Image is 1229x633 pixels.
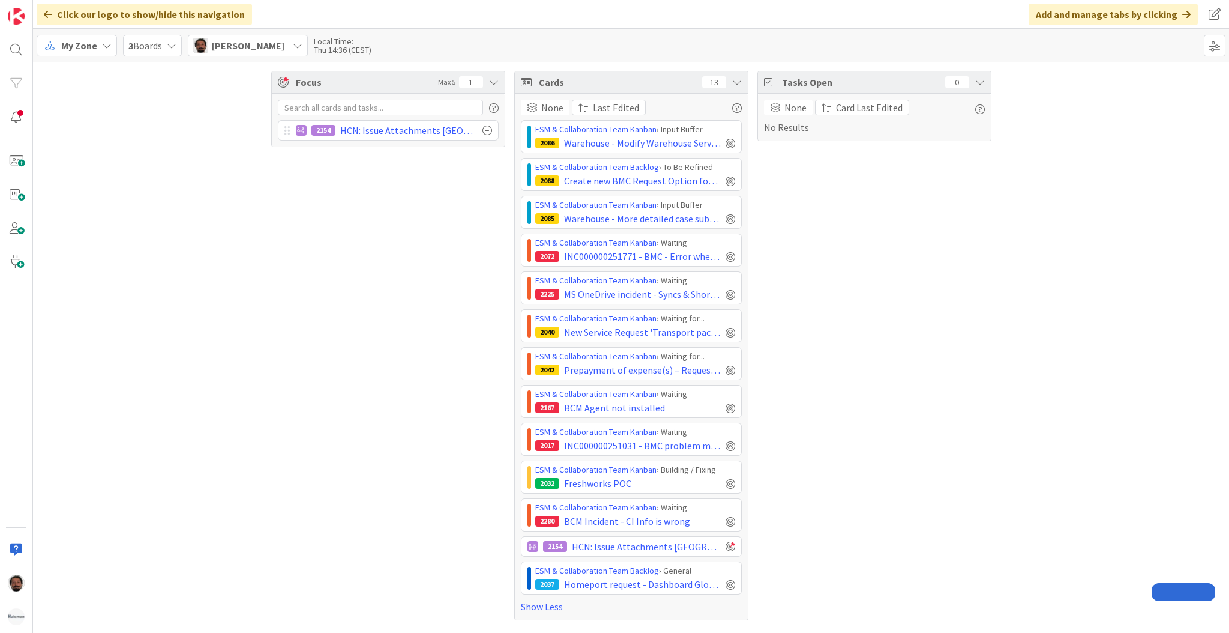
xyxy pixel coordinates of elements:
[8,608,25,625] img: avatar
[278,100,483,115] input: Search all cards and tasks...
[535,464,657,475] a: ESM & Collaboration Team Kanban
[535,501,735,514] div: › Waiting
[438,79,455,86] div: Max 5
[593,100,639,115] span: Last Edited
[8,575,25,592] img: AC
[535,565,659,576] a: ESM & Collaboration Team Backlog
[535,389,657,399] a: ESM & Collaboration Team Kanban
[564,136,721,150] span: Warehouse - Modify Warehouse Services - Pick-up request
[314,46,371,54] div: Thu 14:36 (CEST)
[564,476,631,491] span: Freshworks POC
[535,478,559,489] div: 2032
[564,514,690,529] span: BCM Incident - CI Info is wrong
[564,287,721,301] span: MS OneDrive incident - Syncs & Shortcuts
[535,402,559,413] div: 2167
[539,75,696,89] span: Cards
[1029,4,1198,25] div: Add and manage tabs by clicking
[37,4,252,25] div: Click our logo to show/hide this navigation
[535,388,735,401] div: › Waiting
[535,502,657,513] a: ESM & Collaboration Team Kanban
[535,426,657,437] a: ESM & Collaboration Team Kanban
[564,577,721,592] span: Homeport request - Dashboard Global LTI-free days
[314,37,371,46] div: Local Time:
[784,100,807,115] span: None
[535,161,735,174] div: › To Be Refined
[564,211,721,226] span: Warehouse - More detailed case subject
[535,464,735,476] div: › Building / Fixing
[572,539,721,554] span: HCN: Issue Attachments [GEOGRAPHIC_DATA]
[702,76,726,88] div: 13
[535,440,559,451] div: 2017
[535,162,659,172] a: ESM & Collaboration Team Backlog
[535,313,657,324] a: ESM & Collaboration Team Kanban
[296,75,432,89] span: Focus
[61,38,97,53] span: My Zone
[535,237,657,248] a: ESM & Collaboration Team Kanban
[815,100,909,115] button: Card Last Edited
[782,75,939,89] span: Tasks Open
[535,516,559,527] div: 2280
[535,350,735,363] div: › Waiting for...
[535,312,735,325] div: › Waiting for...
[535,138,559,148] div: 2086
[564,249,721,264] span: INC000000251771 - BMC - Error when creating reminder for contract
[535,199,735,211] div: › Input Buffer
[128,38,162,53] span: Boards
[535,213,559,224] div: 2085
[535,289,559,300] div: 2225
[564,363,721,377] span: Prepayment of expense(s) – Request Service Portal
[564,174,721,188] span: Create new BMC Request Option for Hardware HBR
[764,100,985,135] div: No Results
[535,351,657,362] a: ESM & Collaboration Team Kanban
[535,251,559,262] div: 2072
[128,40,133,52] b: 3
[535,123,735,136] div: › Input Buffer
[541,100,563,115] span: None
[564,438,721,453] span: INC000000251031 - BMC problem missing comments
[535,275,657,286] a: ESM & Collaboration Team Kanban
[572,100,646,115] button: Last Edited
[212,38,284,53] span: [PERSON_NAME]
[459,76,483,88] div: 1
[521,599,742,614] a: Show Less
[945,76,969,88] div: 0
[543,541,567,552] div: 2154
[535,237,735,249] div: › Waiting
[564,401,665,415] span: BCM Agent not installed
[564,325,721,339] span: New Service Request 'Transport packing: Request urgency/changes for packing'
[535,175,559,186] div: 2088
[535,274,735,287] div: › Waiting
[535,579,559,590] div: 2037
[535,365,559,375] div: 2042
[8,8,25,25] img: Visit kanbanzone.com
[535,199,657,210] a: ESM & Collaboration Team Kanban
[535,565,735,577] div: › General
[535,426,735,438] div: › Waiting
[836,100,903,115] span: Card Last Edited
[311,125,335,136] div: 2154
[193,38,208,53] img: AC
[535,327,559,338] div: 2040
[535,124,657,135] a: ESM & Collaboration Team Kanban
[340,123,478,138] span: HCN: Issue Attachments [GEOGRAPHIC_DATA]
